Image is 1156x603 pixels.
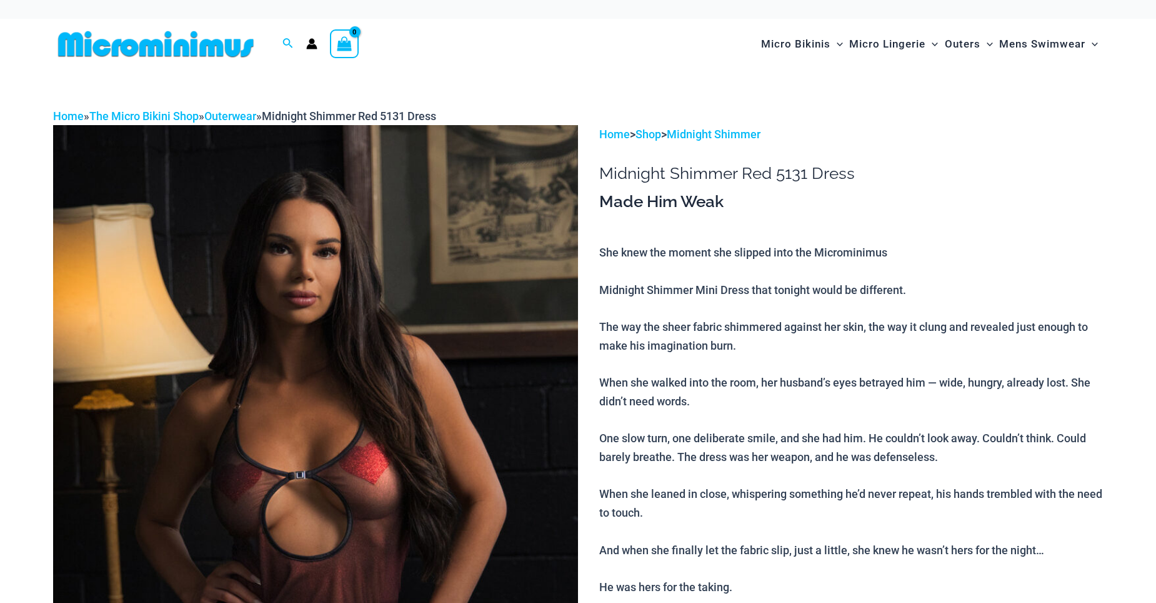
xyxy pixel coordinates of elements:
[53,109,84,123] a: Home
[306,38,317,49] a: Account icon link
[996,25,1101,63] a: Mens SwimwearMenu ToggleMenu Toggle
[846,25,941,63] a: Micro LingerieMenu ToggleMenu Toggle
[635,128,661,141] a: Shop
[830,28,843,60] span: Menu Toggle
[756,23,1103,65] nav: Site Navigation
[330,29,359,58] a: View Shopping Cart, empty
[89,109,199,123] a: The Micro Bikini Shop
[204,109,256,123] a: Outerwear
[53,30,259,58] img: MM SHOP LOGO FLAT
[599,164,1103,183] h1: Midnight Shimmer Red 5131 Dress
[599,125,1103,144] p: > >
[925,28,938,60] span: Menu Toggle
[599,128,630,141] a: Home
[282,36,294,52] a: Search icon link
[599,191,1103,213] h3: Made Him Weak
[53,109,436,123] span: » » »
[667,128,760,141] a: Midnight Shimmer
[761,28,830,60] span: Micro Bikinis
[942,25,996,63] a: OutersMenu ToggleMenu Toggle
[999,28,1085,60] span: Mens Swimwear
[758,25,846,63] a: Micro BikinisMenu ToggleMenu Toggle
[1085,28,1098,60] span: Menu Toggle
[849,28,925,60] span: Micro Lingerie
[945,28,980,60] span: Outers
[262,109,436,123] span: Midnight Shimmer Red 5131 Dress
[980,28,993,60] span: Menu Toggle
